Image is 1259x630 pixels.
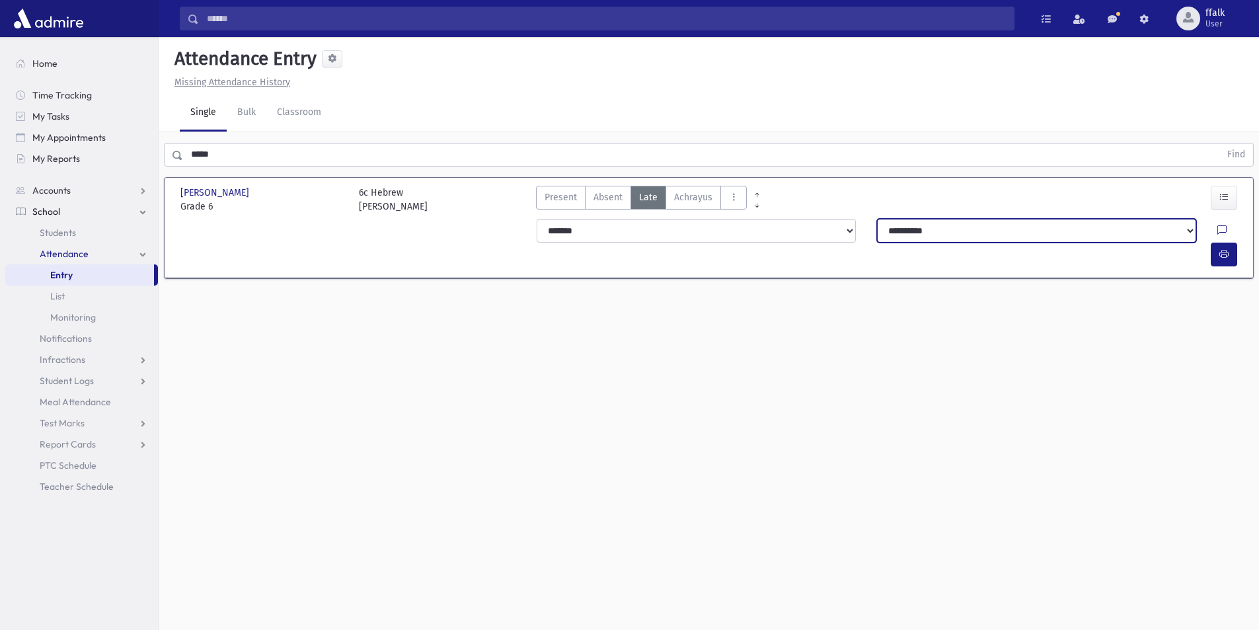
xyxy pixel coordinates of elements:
[593,190,623,204] span: Absent
[5,370,158,391] a: Student Logs
[5,180,158,201] a: Accounts
[674,190,712,204] span: Achrayus
[1205,19,1225,29] span: User
[180,186,252,200] span: [PERSON_NAME]
[5,286,158,307] a: List
[5,85,158,106] a: Time Tracking
[32,89,92,101] span: Time Tracking
[5,53,158,74] a: Home
[32,132,106,143] span: My Appointments
[40,375,94,387] span: Student Logs
[32,153,80,165] span: My Reports
[40,396,111,408] span: Meal Attendance
[5,243,158,264] a: Attendance
[11,5,87,32] img: AdmirePro
[40,481,114,492] span: Teacher Schedule
[5,148,158,169] a: My Reports
[50,290,65,302] span: List
[5,106,158,127] a: My Tasks
[639,190,658,204] span: Late
[199,7,1014,30] input: Search
[5,391,158,413] a: Meal Attendance
[5,349,158,370] a: Infractions
[169,48,317,70] h5: Attendance Entry
[536,186,747,214] div: AttTypes
[169,77,290,88] a: Missing Attendance History
[50,311,96,323] span: Monitoring
[32,206,60,217] span: School
[180,200,346,214] span: Grade 6
[227,95,266,132] a: Bulk
[32,184,71,196] span: Accounts
[5,127,158,148] a: My Appointments
[5,413,158,434] a: Test Marks
[545,190,577,204] span: Present
[5,222,158,243] a: Students
[266,95,332,132] a: Classroom
[32,110,69,122] span: My Tasks
[40,459,96,471] span: PTC Schedule
[5,455,158,476] a: PTC Schedule
[40,248,89,260] span: Attendance
[5,328,158,349] a: Notifications
[5,434,158,455] a: Report Cards
[5,476,158,497] a: Teacher Schedule
[40,438,96,450] span: Report Cards
[1205,8,1225,19] span: ffalk
[40,354,85,366] span: Infractions
[32,58,57,69] span: Home
[40,333,92,344] span: Notifications
[40,227,76,239] span: Students
[5,264,154,286] a: Entry
[40,417,85,429] span: Test Marks
[359,186,428,214] div: 6c Hebrew [PERSON_NAME]
[174,77,290,88] u: Missing Attendance History
[1219,143,1253,166] button: Find
[5,307,158,328] a: Monitoring
[180,95,227,132] a: Single
[5,201,158,222] a: School
[50,269,73,281] span: Entry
